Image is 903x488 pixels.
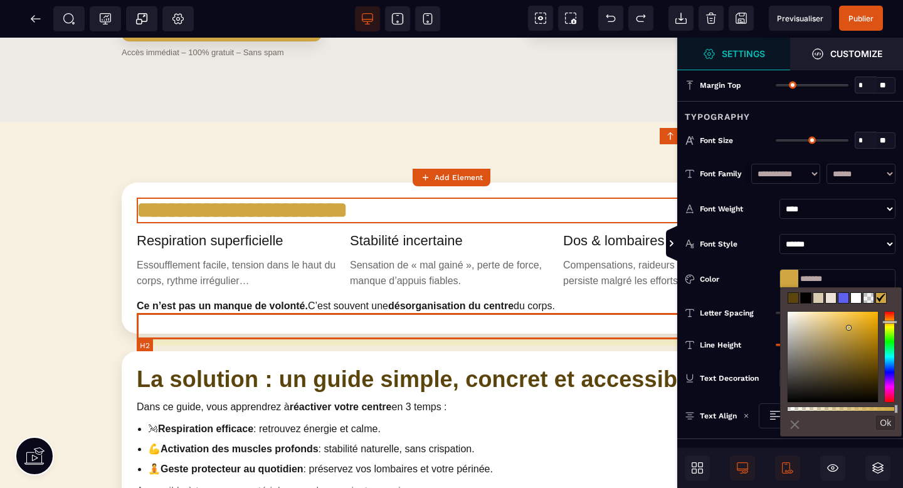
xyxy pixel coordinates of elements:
[137,263,308,273] strong: Ce n’est pas un manque de volonté.
[137,329,766,354] h2: La solution : un guide simple, concret et accessible
[830,49,882,58] strong: Customize
[863,292,874,304] span: rgba(0, 0, 0, 0.06)
[838,292,849,304] span: rgb(93, 95, 239)
[743,413,749,419] img: loading
[563,192,766,214] h3: Dos & lombaires sollicités
[137,220,340,252] p: Essoufflement facile, tension dans le haut du corps, rythme irrégulier…
[148,423,766,440] li: 🧘 : préservez vos lombaires et votre périnée.
[876,416,895,430] button: Ok
[137,260,766,277] p: C’est souvent une du corps.
[685,455,710,480] span: Open Blocks
[148,383,766,400] li: 🌬 : retrouvez énergie et calme.
[161,406,319,416] strong: Activation des muscles profonds
[99,13,112,25] span: Tracking
[63,13,75,25] span: SEO
[148,403,766,420] li: 💪 : stabilité naturelle, sans crispation.
[677,438,903,462] div: Padding
[685,410,737,422] p: Text Align
[700,167,745,180] div: Font Family
[563,220,766,252] p: Compensations, raideurs au lever, fatigue qui persiste malgré les efforts.
[788,292,799,304] span: rgb(92, 69, 13)
[775,455,800,480] span: Mobile Only
[700,308,754,318] span: Letter Spacing
[848,14,874,23] span: Publier
[290,364,392,374] strong: réactiver votre centre
[558,6,583,31] span: Screenshot
[769,6,832,31] span: Preview
[135,13,148,25] span: Popup
[161,426,304,437] strong: Geste protecteur au quotidien
[350,220,553,252] p: Sensation de « mal gainé », perte de force, manque d’appuis fiables.
[865,455,890,480] span: Open Layers
[137,445,766,462] p: Accessible à tous, sans matériel, en quelques minutes par jour.
[388,263,514,273] strong: désorganisation du centre
[677,101,903,124] div: Typography
[677,38,790,70] span: Settings
[700,135,733,146] span: Font Size
[777,14,823,23] span: Previsualiser
[820,455,845,480] span: Hide/Show Block
[700,340,741,350] span: Line Height
[813,292,824,304] span: rgb(216, 203, 176)
[700,238,774,250] div: Font Style
[435,173,483,182] strong: Add Element
[137,192,340,214] h3: Respiration superficielle
[700,273,774,285] div: Color
[730,455,755,480] span: Desktop Only
[875,292,887,304] span: rgb(207, 166, 65)
[158,386,253,396] strong: Respiration efficace
[137,361,766,378] p: Dans ce guide, vous apprendrez à en 3 temps :
[122,10,504,20] p: Accès immédiat – 100% gratuit – Sans spam
[790,38,903,70] span: Open Style Manager
[413,169,490,186] button: Add Element
[700,372,774,385] div: Text Decoration
[825,292,837,304] span: rgb(235, 227, 215)
[700,80,741,90] span: Margin Top
[800,292,811,304] span: rgb(0, 0, 0)
[528,6,553,31] span: View components
[850,292,862,304] span: rgb(255, 255, 255)
[787,414,803,435] a: ⨯
[722,49,765,58] strong: Settings
[700,203,774,215] div: Font Weight
[172,13,184,25] span: Setting Body
[350,192,553,214] h3: Stabilité incertaine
